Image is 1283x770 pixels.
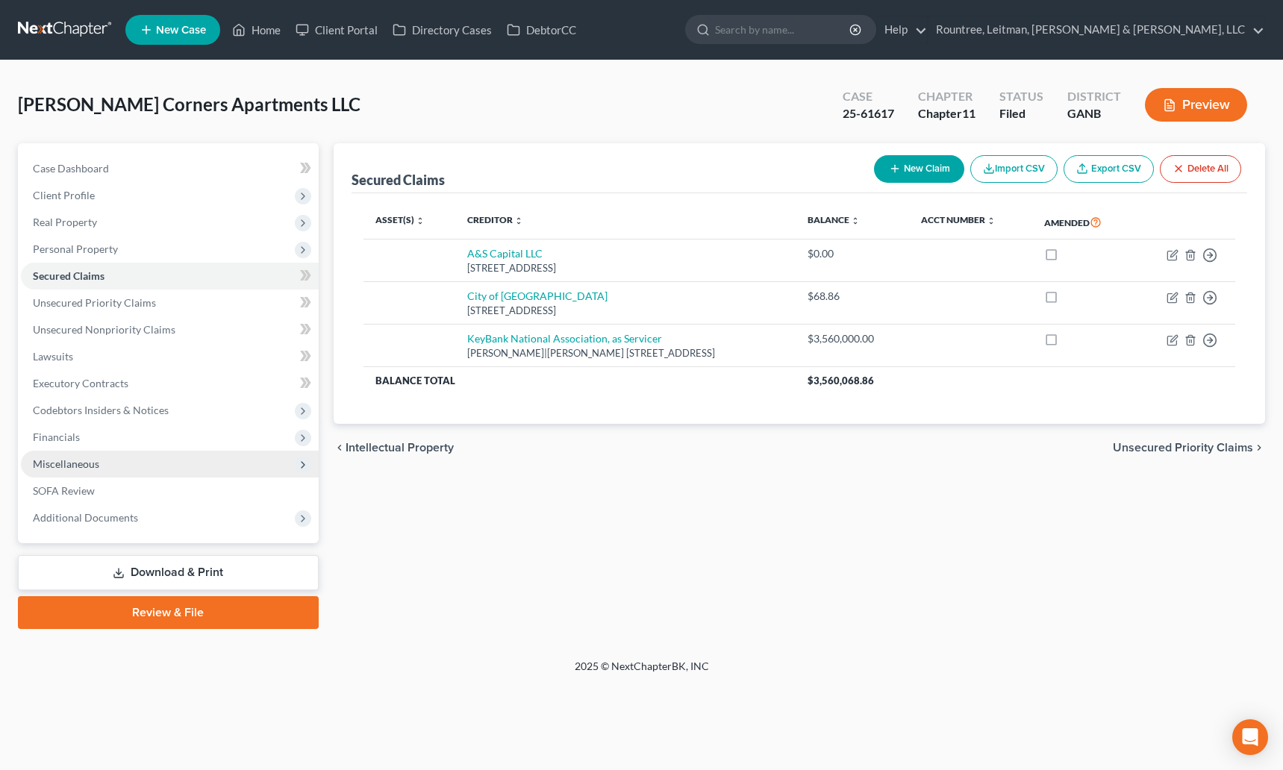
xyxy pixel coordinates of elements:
[467,332,662,345] a: KeyBank National Association, as Servicer
[918,105,975,122] div: Chapter
[514,216,523,225] i: unfold_more
[21,263,319,289] a: Secured Claims
[808,375,874,386] span: $3,560,068.86
[808,246,897,261] div: $0.00
[18,93,360,115] span: [PERSON_NAME] Corners Apartments LLC
[21,316,319,343] a: Unsecured Nonpriority Claims
[467,289,608,302] a: City of [GEOGRAPHIC_DATA]
[1113,442,1253,454] span: Unsecured Priority Claims
[416,216,425,225] i: unfold_more
[808,214,860,225] a: Balance unfold_more
[1113,442,1265,454] button: Unsecured Priority Claims chevron_right
[225,16,288,43] a: Home
[877,16,927,43] a: Help
[1253,442,1265,454] i: chevron_right
[1064,155,1154,183] a: Export CSV
[33,189,95,201] span: Client Profile
[999,88,1043,105] div: Status
[156,25,206,36] span: New Case
[33,404,169,416] span: Codebtors Insiders & Notices
[467,247,543,260] a: A&S Capital LLC
[334,442,346,454] i: chevron_left
[33,242,118,255] span: Personal Property
[33,431,80,443] span: Financials
[808,289,897,304] div: $68.86
[1067,105,1121,122] div: GANB
[987,216,996,225] i: unfold_more
[467,214,523,225] a: Creditor unfold_more
[334,442,454,454] button: chevron_left Intellectual Property
[363,367,796,394] th: Balance Total
[33,323,175,336] span: Unsecured Nonpriority Claims
[851,216,860,225] i: unfold_more
[33,484,95,497] span: SOFA Review
[33,296,156,309] span: Unsecured Priority Claims
[962,106,975,120] span: 11
[375,214,425,225] a: Asset(s) unfold_more
[216,659,1067,686] div: 2025 © NextChapterBK, INC
[928,16,1264,43] a: Rountree, Leitman, [PERSON_NAME] & [PERSON_NAME], LLC
[21,289,319,316] a: Unsecured Priority Claims
[1145,88,1247,122] button: Preview
[18,596,319,629] a: Review & File
[21,478,319,504] a: SOFA Review
[918,88,975,105] div: Chapter
[288,16,385,43] a: Client Portal
[33,350,73,363] span: Lawsuits
[1067,88,1121,105] div: District
[21,370,319,397] a: Executory Contracts
[499,16,584,43] a: DebtorCC
[843,88,894,105] div: Case
[346,442,454,454] span: Intellectual Property
[33,216,97,228] span: Real Property
[1232,719,1268,755] div: Open Intercom Messenger
[843,105,894,122] div: 25-61617
[1160,155,1241,183] button: Delete All
[715,16,852,43] input: Search by name...
[33,457,99,470] span: Miscellaneous
[352,171,445,189] div: Secured Claims
[385,16,499,43] a: Directory Cases
[970,155,1058,183] button: Import CSV
[33,162,109,175] span: Case Dashboard
[21,343,319,370] a: Lawsuits
[33,269,104,282] span: Secured Claims
[1032,205,1134,240] th: Amended
[467,346,784,360] div: [PERSON_NAME]|[PERSON_NAME] [STREET_ADDRESS]
[18,555,319,590] a: Download & Print
[874,155,964,183] button: New Claim
[467,304,784,318] div: [STREET_ADDRESS]
[921,214,996,225] a: Acct Number unfold_more
[467,261,784,275] div: [STREET_ADDRESS]
[808,331,897,346] div: $3,560,000.00
[999,105,1043,122] div: Filed
[33,377,128,389] span: Executory Contracts
[21,155,319,182] a: Case Dashboard
[33,511,138,524] span: Additional Documents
